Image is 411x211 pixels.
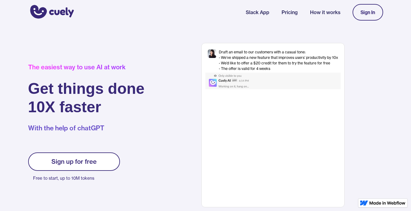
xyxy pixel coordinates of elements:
[353,4,383,21] a: Sign In
[361,10,375,15] div: Sign In
[310,9,340,16] a: How it works
[28,124,145,133] p: With the help of chatGPT
[219,49,338,71] div: Draft an email to our customers with a casual tone: - We’ve shipped a new feature that improves u...
[369,201,405,205] img: Made in Webflow
[28,79,145,116] h1: Get things done 10X faster
[28,63,145,71] div: The easiest way to use AI at work
[51,158,97,165] div: Sign up for free
[282,9,298,16] a: Pricing
[28,152,120,171] a: Sign up for free
[33,174,120,182] p: Free to start, up to 10M tokens
[28,1,74,24] a: home
[246,9,269,16] a: Slack App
